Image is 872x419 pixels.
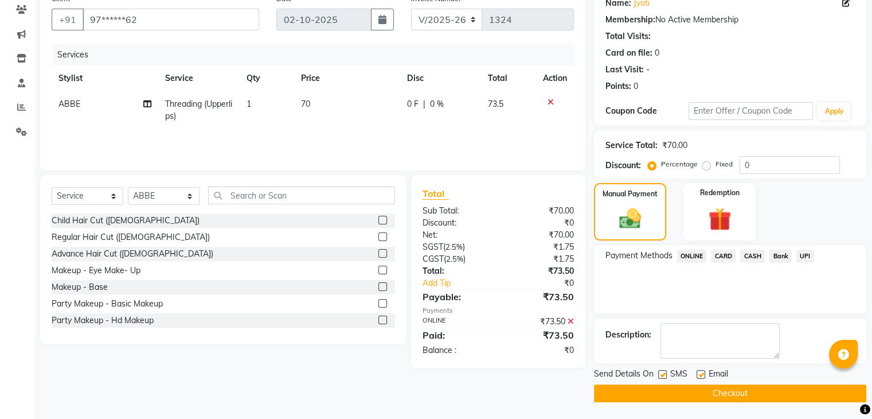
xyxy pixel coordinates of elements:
[605,47,652,59] div: Card on file:
[52,281,108,293] div: Makeup - Base
[605,30,651,42] div: Total Visits:
[605,160,641,172] div: Discount:
[414,241,498,253] div: ( )
[605,139,658,152] div: Service Total:
[512,277,582,289] div: ₹0
[605,105,689,117] div: Coupon Code
[53,44,582,65] div: Services
[414,253,498,265] div: ( )
[414,265,498,277] div: Total:
[605,14,655,26] div: Membership:
[301,99,310,109] span: 70
[423,306,574,316] div: Payments
[594,368,654,382] span: Send Details On
[605,250,672,262] span: Payment Methods
[655,47,659,59] div: 0
[646,64,650,76] div: -
[52,9,84,30] button: +91
[423,242,443,252] span: SGST
[498,316,582,328] div: ₹73.50
[634,80,638,92] div: 0
[414,290,498,304] div: Payable:
[414,344,498,356] div: Balance :
[247,99,251,109] span: 1
[498,328,582,342] div: ₹73.50
[52,248,213,260] div: Advance Hair Cut ([DEMOGRAPHIC_DATA])
[294,65,400,91] th: Price
[612,206,648,231] img: _cash.svg
[52,65,158,91] th: Stylist
[689,102,814,120] input: Enter Offer / Coupon Code
[423,254,444,264] span: CGST
[407,98,419,110] span: 0 F
[769,250,792,263] span: Bank
[677,250,707,263] span: ONLINE
[536,65,574,91] th: Action
[715,159,733,169] label: Fixed
[414,316,498,328] div: ONLINE
[414,205,498,217] div: Sub Total:
[701,205,738,234] img: _gift.svg
[498,290,582,304] div: ₹73.50
[430,98,444,110] span: 0 %
[58,99,80,109] span: ABBE
[498,205,582,217] div: ₹70.00
[498,229,582,241] div: ₹70.00
[414,229,498,241] div: Net:
[423,188,449,200] span: Total
[158,65,240,91] th: Service
[208,187,395,204] input: Search or Scan
[52,231,210,243] div: Regular Hair Cut ([DEMOGRAPHIC_DATA])
[165,99,232,121] span: Threading (Upperlips)
[445,242,463,251] span: 2.5%
[414,277,512,289] a: Add Tip
[498,241,582,253] div: ₹1.75
[83,9,259,30] input: Search by Name/Mobile/Email/Code
[414,328,498,342] div: Paid:
[605,14,855,26] div: No Active Membership
[661,159,698,169] label: Percentage
[605,64,644,76] div: Last Visit:
[423,98,425,110] span: |
[603,189,658,199] label: Manual Payment
[52,315,154,327] div: Party Makeup - Hd Makeup
[796,250,814,263] span: UPI
[240,65,294,91] th: Qty
[400,65,481,91] th: Disc
[446,254,463,263] span: 2.5%
[594,385,866,402] button: Checkout
[670,368,687,382] span: SMS
[498,344,582,356] div: ₹0
[605,329,651,341] div: Description:
[498,217,582,229] div: ₹0
[52,265,140,277] div: Makeup - Eye Make- Up
[709,368,728,382] span: Email
[700,188,740,198] label: Redemption
[711,250,736,263] span: CARD
[52,298,163,310] div: Party Makeup - Basic Makeup
[498,253,582,265] div: ₹1.75
[662,139,687,152] div: ₹70.00
[488,99,503,109] span: 73.5
[498,265,582,277] div: ₹73.50
[605,80,631,92] div: Points:
[481,65,536,91] th: Total
[414,217,498,229] div: Discount:
[740,250,765,263] span: CASH
[52,215,200,227] div: Child Hair Cut ([DEMOGRAPHIC_DATA])
[818,103,850,120] button: Apply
